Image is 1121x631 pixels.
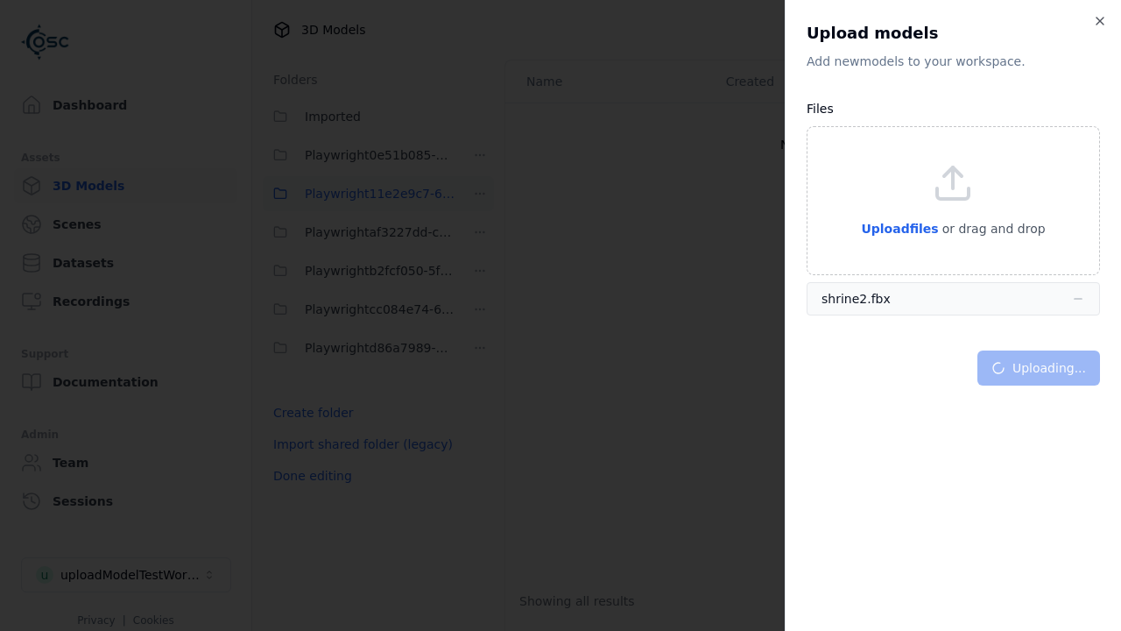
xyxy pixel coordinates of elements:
p: Add new model s to your workspace. [807,53,1100,70]
h2: Upload models [807,21,1100,46]
p: or drag and drop [939,218,1046,239]
span: Upload files [861,222,938,236]
div: shrine2.fbx [821,290,891,308]
label: Files [807,102,834,116]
